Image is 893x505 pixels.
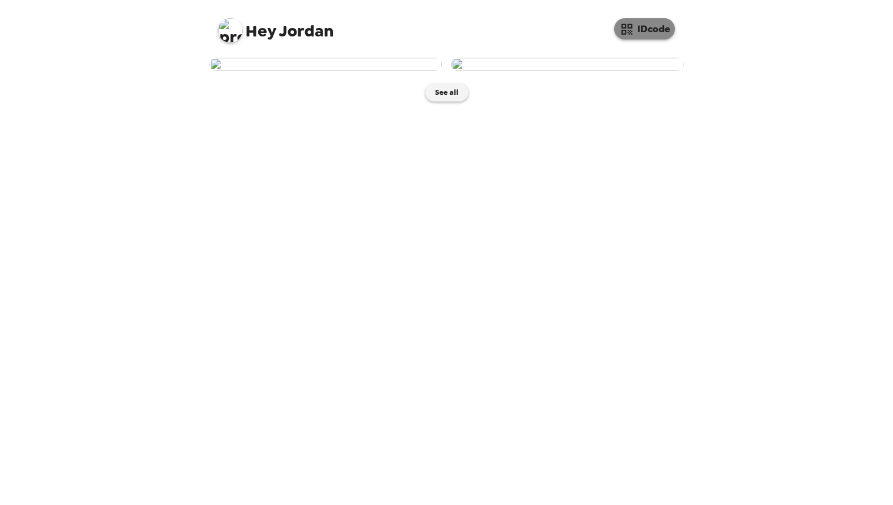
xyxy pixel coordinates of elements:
img: user-271415 [451,58,683,71]
img: profile pic [218,18,242,43]
button: IDcode [614,18,675,40]
span: Jordan [218,12,334,40]
button: See all [425,83,468,101]
img: user-272098 [210,58,442,71]
span: Hey [245,20,276,42]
